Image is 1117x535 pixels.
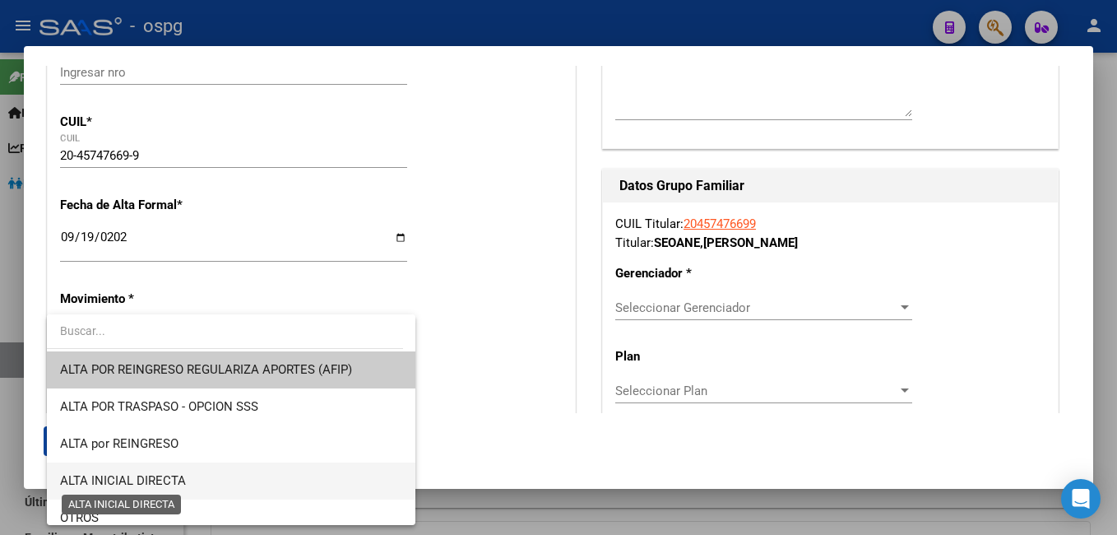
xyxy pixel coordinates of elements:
[47,314,403,348] input: dropdown search
[60,510,99,525] span: OTROS
[60,399,258,414] span: ALTA POR TRASPASO - OPCION SSS
[60,436,178,451] span: ALTA por REINGRESO
[60,473,186,488] span: ALTA INICIAL DIRECTA
[60,362,352,377] span: ALTA POR REINGRESO REGULARIZA APORTES (AFIP)
[1061,479,1101,519] div: Open Intercom Messenger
